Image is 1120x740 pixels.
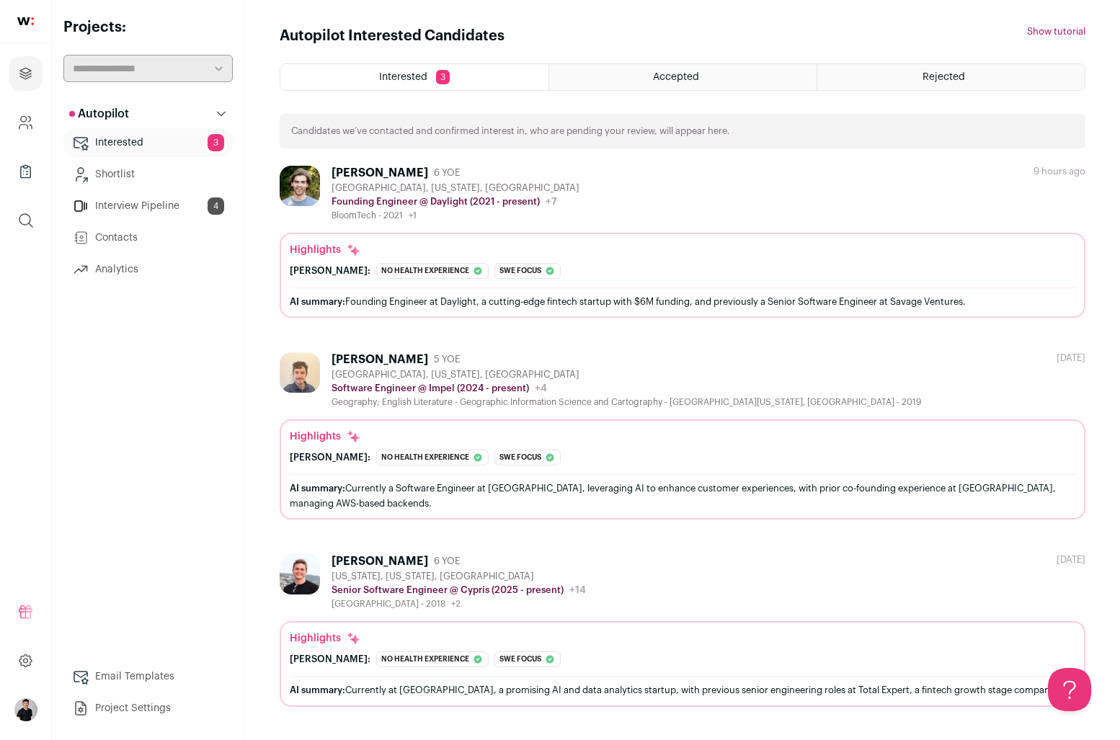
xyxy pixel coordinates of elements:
a: Projects [9,56,43,91]
a: Rejected [817,64,1085,90]
div: Swe focus [494,651,561,667]
span: 6 YOE [434,556,460,567]
div: [PERSON_NAME]: [290,452,370,463]
div: [PERSON_NAME]: [290,654,370,665]
p: Software Engineer @ Impel (2024 - present) [332,383,529,394]
div: [PERSON_NAME] [332,166,428,180]
div: Highlights [290,631,361,646]
div: [GEOGRAPHIC_DATA], [US_STATE], [GEOGRAPHIC_DATA] [332,369,921,380]
img: 19277569-medium_jpg [14,698,37,721]
span: +1 [409,211,417,220]
div: [PERSON_NAME] [332,554,428,569]
span: +4 [535,383,547,393]
button: Open dropdown [14,698,37,721]
img: 07efe628fd20b3041e0101abef6dd1a35800f1882ecd55e563e8740da2edc179.png [280,352,320,393]
p: Candidates we’ve contacted and confirmed interest in, who are pending your review, will appear here. [291,125,730,137]
a: Shortlist [63,160,233,189]
p: Autopilot [69,105,129,122]
div: [GEOGRAPHIC_DATA], [US_STATE], [GEOGRAPHIC_DATA] [332,182,579,194]
div: [DATE] [1057,352,1085,364]
div: [PERSON_NAME]: [290,265,370,277]
span: Interested [379,72,427,82]
span: 3 [208,134,224,151]
div: BloomTech - 2021 [332,210,579,221]
p: Founding Engineer @ Daylight (2021 - present) [332,196,540,208]
div: [PERSON_NAME] [332,352,428,367]
div: No health experience [376,263,489,279]
button: Show tutorial [1027,26,1085,37]
img: 39fb26fc8ce0ab0ab5e41ec077ecf178131f91dd9434400c7a6c25a61b57596b [280,554,320,594]
span: 4 [208,197,224,215]
div: Swe focus [494,450,561,465]
iframe: Help Scout Beacon - Open [1048,668,1091,711]
button: Autopilot [63,99,233,128]
span: 5 YOE [434,354,460,365]
span: +2 [451,599,461,608]
div: Currently at [GEOGRAPHIC_DATA], a promising AI and data analytics startup, with previous senior e... [290,682,1075,697]
a: Accepted [549,64,817,90]
div: [GEOGRAPHIC_DATA] - 2018 [332,598,586,610]
div: No health experience [376,450,489,465]
div: Founding Engineer at Daylight, a cutting-edge fintech startup with $6M funding, and previously a ... [290,294,1075,309]
span: AI summary: [290,685,345,695]
div: Highlights [290,243,361,257]
h1: Autopilot Interested Candidates [280,26,505,46]
a: Interested3 [63,128,233,157]
img: 65b7558c85e8a489970ea4e1272d12fec9753159c95d06671b21b2f95b30f3a9 [280,166,320,206]
span: Accepted [653,72,699,82]
a: Analytics [63,255,233,284]
div: Geography; English Literature - Geographic Information Science and Cartography - [GEOGRAPHIC_DATA... [332,396,921,408]
span: +7 [546,197,557,207]
h2: Projects: [63,17,233,37]
a: [PERSON_NAME] 5 YOE [GEOGRAPHIC_DATA], [US_STATE], [GEOGRAPHIC_DATA] Software Engineer @ Impel (2... [280,352,1085,520]
a: Company and ATS Settings [9,105,43,140]
div: [DATE] [1057,554,1085,566]
div: No health experience [376,651,489,667]
span: Rejected [923,72,965,82]
span: AI summary: [290,483,345,493]
a: Project Settings [63,694,233,723]
div: Highlights [290,429,361,444]
div: 9 hours ago [1034,166,1085,177]
span: AI summary: [290,297,345,306]
span: +14 [569,585,586,595]
div: Swe focus [494,263,561,279]
div: Currently a Software Engineer at [GEOGRAPHIC_DATA], leveraging AI to enhance customer experiences... [290,481,1075,511]
img: wellfound-shorthand-0d5821cbd27db2630d0214b213865d53afaa358527fdda9d0ea32b1df1b89c2c.svg [17,17,34,25]
p: Senior Software Engineer @ Cypris (2025 - present) [332,584,564,596]
a: Interview Pipeline4 [63,192,233,220]
a: [PERSON_NAME] 6 YOE [GEOGRAPHIC_DATA], [US_STATE], [GEOGRAPHIC_DATA] Founding Engineer @ Daylight... [280,166,1085,318]
a: [PERSON_NAME] 6 YOE [US_STATE], [US_STATE], [GEOGRAPHIC_DATA] Senior Software Engineer @ Cypris (... [280,554,1085,706]
span: 6 YOE [434,167,460,179]
a: Email Templates [63,662,233,691]
span: 3 [436,70,450,84]
a: Contacts [63,223,233,252]
a: Company Lists [9,154,43,189]
div: [US_STATE], [US_STATE], [GEOGRAPHIC_DATA] [332,571,586,582]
